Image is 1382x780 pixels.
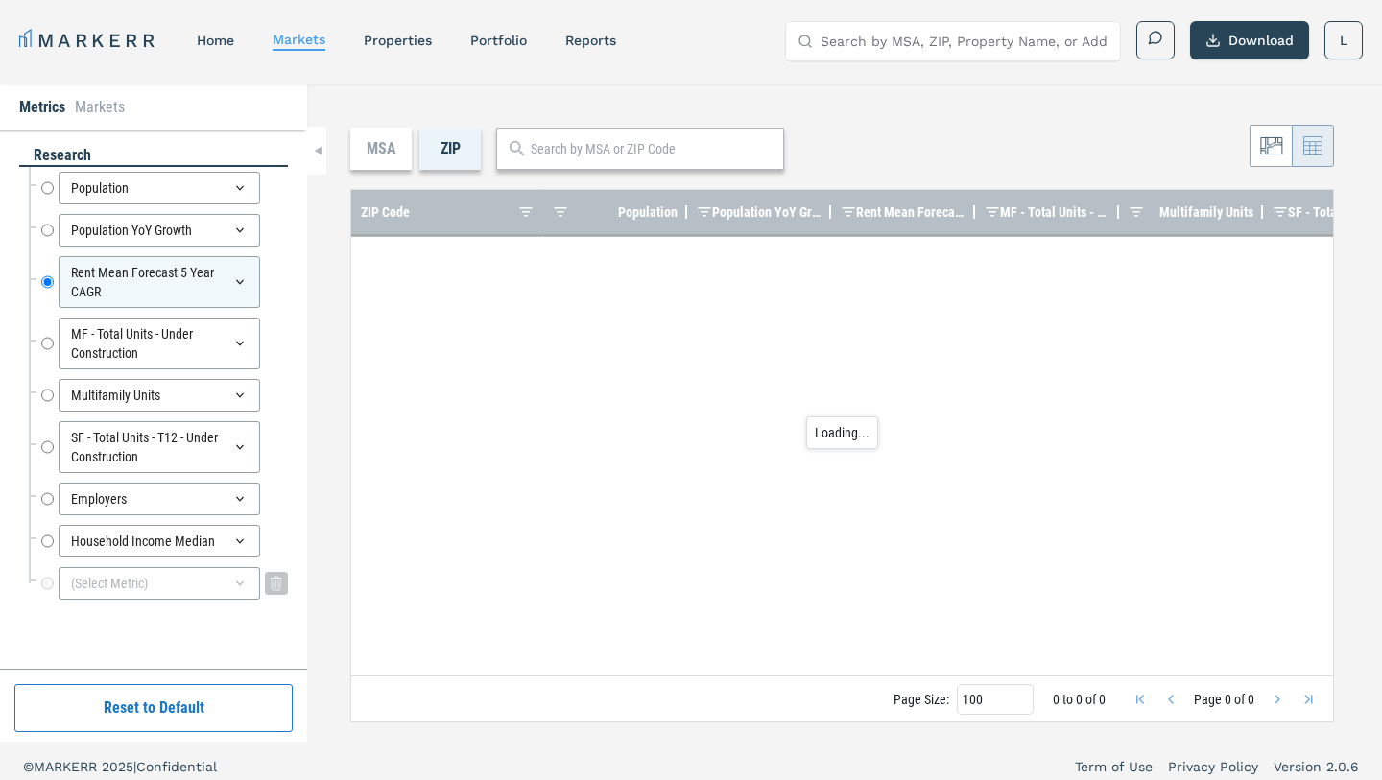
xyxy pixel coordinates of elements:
div: Rent Mean Forecast 5 Year CAGR [59,256,260,308]
div: Next Page [1270,692,1285,707]
div: research [19,145,288,167]
div: 100 [963,692,1010,707]
a: markets [273,32,325,47]
button: L [1324,21,1363,59]
div: Previous Page [1163,692,1179,707]
input: Search by MSA or ZIP Code [531,139,774,159]
div: (Select Metric) [59,567,260,600]
div: SF - Total Units - T12 - Under Construction [59,421,260,473]
span: 0 [1099,692,1106,707]
span: of [1234,692,1245,707]
li: Markets [75,96,125,119]
button: Download [1190,21,1309,59]
input: Search by MSA, ZIP, Property Name, or Address [821,22,1108,60]
button: Reset to Default [14,684,293,732]
span: to [1062,692,1073,707]
div: Last Page [1300,692,1316,707]
a: Privacy Policy [1168,757,1258,776]
span: Page [1194,692,1222,707]
span: 0 [1248,692,1254,707]
div: ZIP [419,128,481,170]
div: Population YoY Growth [59,214,260,247]
span: Confidential [136,759,217,774]
div: Multifamily Units [59,379,260,412]
li: Metrics [19,96,65,119]
span: Loading... [806,416,878,449]
div: Employers [59,483,260,515]
span: of [1085,692,1096,707]
span: 0 [1225,692,1231,707]
div: MSA [350,128,412,170]
span: L [1340,31,1347,50]
span: © [23,759,34,774]
div: MF - Total Units - Under Construction [59,318,260,369]
div: Population [59,172,260,204]
a: home [197,33,234,48]
span: 2025 | [102,759,136,774]
a: Term of Use [1075,757,1153,776]
div: Page Size [957,684,1034,715]
a: Version 2.0.6 [1274,757,1359,776]
a: properties [364,33,432,48]
a: reports [565,33,616,48]
span: 0 [1053,692,1060,707]
a: MARKERR [19,27,158,54]
div: First Page [1132,692,1148,707]
a: Portfolio [470,33,527,48]
span: 0 [1076,692,1083,707]
div: Household Income Median [59,525,260,557]
div: Page Size: [894,692,949,707]
span: MARKERR [34,759,102,774]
